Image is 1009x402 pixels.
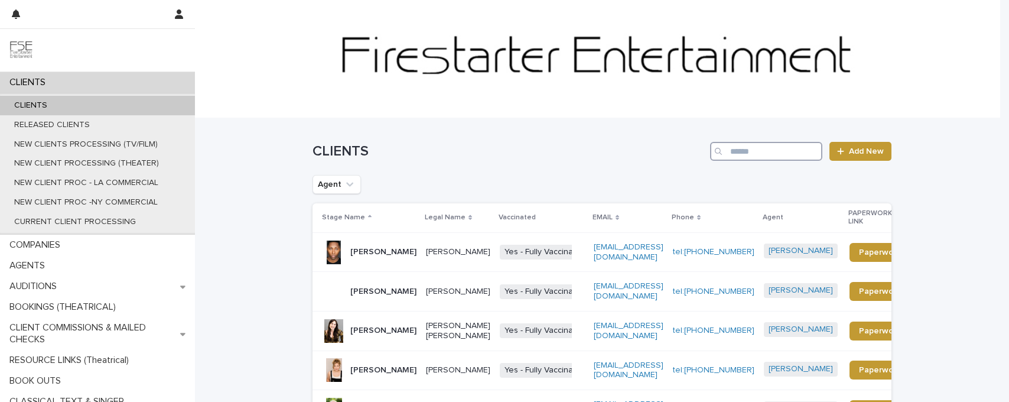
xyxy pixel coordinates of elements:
span: Yes - Fully Vaccinated [500,284,590,299]
a: [EMAIL_ADDRESS][DOMAIN_NAME] [594,322,663,340]
a: [EMAIL_ADDRESS][DOMAIN_NAME] [594,282,663,300]
a: [EMAIL_ADDRESS][DOMAIN_NAME] [594,361,663,380]
p: RESOURCE LINKS (Theatrical) [5,355,138,366]
span: Yes - Fully Vaccinated [500,363,590,378]
p: [PERSON_NAME] [426,247,490,257]
p: BOOKINGS (THEATRICAL) [5,301,125,313]
p: Legal Name [425,211,466,224]
input: Search [710,142,822,161]
p: Phone [672,211,694,224]
p: AUDITIONS [5,281,66,292]
p: CLIENT COMMISSIONS & MAILED CHECKS [5,322,180,345]
p: [PERSON_NAME] [350,365,416,375]
tr: [PERSON_NAME][PERSON_NAME]Yes - Fully Vaccinated[EMAIL_ADDRESS][DOMAIN_NAME]tel:[PHONE_NUMBER][PE... [313,272,929,312]
p: [PERSON_NAME] [426,365,490,375]
a: tel:[PHONE_NUMBER] [673,326,754,335]
p: [PERSON_NAME] [350,247,416,257]
a: Paperwork [849,243,910,262]
p: Vaccinated [499,211,536,224]
p: NEW CLIENTS PROCESSING (TV/FILM) [5,140,167,150]
a: tel:[PHONE_NUMBER] [673,366,754,374]
p: [PERSON_NAME] [350,287,416,297]
span: Yes - Fully Vaccinated [500,323,590,338]
p: Agent [763,211,783,224]
a: Paperwork [849,322,910,341]
h1: CLIENTS [313,143,705,160]
p: EMAIL [593,211,613,224]
span: Paperwork [859,366,901,374]
tr: [PERSON_NAME][PERSON_NAME]Yes - Fully Vaccinated[EMAIL_ADDRESS][DOMAIN_NAME]tel:[PHONE_NUMBER][PE... [313,351,929,390]
span: Yes - Fully Vaccinated [500,245,590,260]
p: CLIENTS [5,100,57,111]
tr: [PERSON_NAME][PERSON_NAME]Yes - Fully Vaccinated[EMAIL_ADDRESS][DOMAIN_NAME]tel:[PHONE_NUMBER][PE... [313,232,929,272]
p: [PERSON_NAME] [426,287,490,297]
p: AGENTS [5,260,54,271]
a: tel:[PHONE_NUMBER] [673,287,754,296]
p: [PERSON_NAME] [PERSON_NAME] [426,321,490,341]
tr: [PERSON_NAME][PERSON_NAME] [PERSON_NAME]Yes - Fully Vaccinated[EMAIL_ADDRESS][DOMAIN_NAME]tel:[PH... [313,311,929,351]
p: RELEASED CLIENTS [5,120,99,130]
a: [PERSON_NAME] [769,246,833,256]
button: Agent [313,175,361,194]
span: Paperwork [859,248,901,257]
a: [PERSON_NAME] [769,286,833,296]
p: BOOK OUTS [5,375,70,387]
p: NEW CLIENT PROCESSING (THEATER) [5,158,168,168]
p: PAPERWORK LINK [848,207,904,229]
span: Paperwork [859,327,901,335]
a: [PERSON_NAME] [769,325,833,335]
p: CURRENT CLIENT PROCESSING [5,217,145,227]
a: [PERSON_NAME] [769,364,833,374]
p: [PERSON_NAME] [350,326,416,336]
p: CLIENTS [5,77,55,88]
a: Paperwork [849,361,910,380]
a: Add New [829,142,891,161]
img: 9JgRvJ3ETPGCJDhvPVA5 [9,38,33,62]
a: tel:[PHONE_NUMBER] [673,248,754,256]
p: COMPANIES [5,239,70,251]
p: NEW CLIENT PROC - LA COMMERCIAL [5,178,168,188]
p: Stage Name [322,211,365,224]
span: Add New [849,147,884,155]
a: [EMAIL_ADDRESS][DOMAIN_NAME] [594,243,663,261]
span: Paperwork [859,287,901,296]
a: Paperwork [849,282,910,301]
p: NEW CLIENT PROC -NY COMMERCIAL [5,197,167,208]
